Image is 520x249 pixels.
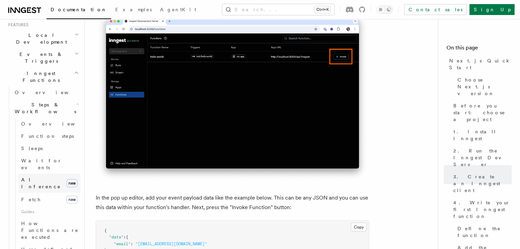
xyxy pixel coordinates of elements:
span: Function steps [21,133,74,139]
span: "data" [109,235,123,239]
a: How Functions are executed [18,217,80,243]
a: Function steps [18,130,80,142]
span: How Functions are executed [21,221,79,240]
a: Overview [18,118,80,130]
span: Wait for events [21,158,62,170]
span: Next.js Quick Start [449,57,512,71]
button: Steps & Workflows [12,99,80,118]
span: { [126,235,128,239]
a: 3. Create an Inngest client [451,171,512,196]
span: Local Development [5,32,75,45]
span: "[EMAIL_ADDRESS][DOMAIN_NAME]" [135,241,207,246]
span: { [104,228,107,233]
a: Overview [12,86,80,99]
a: 1. Install Inngest [451,126,512,145]
p: In the pop up editor, add your event payload data like the example below. This can be any JSON an... [96,193,369,212]
span: Define the function [457,225,512,239]
a: Examples [111,2,156,18]
button: Events & Triggers [5,48,80,67]
a: Contact sales [404,4,467,15]
button: Copy [351,223,367,232]
span: Guides [18,206,80,217]
span: Documentation [51,7,107,12]
span: Features [5,22,28,28]
button: Search...Ctrl+K [222,4,334,15]
span: Choose Next.js version [457,76,512,97]
span: Examples [115,7,152,12]
a: Wait for events [18,155,80,174]
a: Define the function [455,222,512,241]
span: : [123,235,126,239]
span: new [66,195,78,204]
button: Toggle dark mode [376,5,393,14]
span: 4. Write your first Inngest function [453,199,512,220]
h4: On this page [446,44,512,55]
span: Steps & Workflows [12,101,76,115]
span: "email" [114,241,131,246]
a: Documentation [46,2,111,19]
span: Events & Triggers [5,51,75,64]
a: 4. Write your first Inngest function [451,196,512,222]
kbd: Ctrl+K [315,6,330,13]
span: : [131,241,133,246]
a: AI Inferencenew [18,174,80,193]
span: Fetch [21,197,41,202]
span: 2. Run the Inngest Dev Server [453,147,512,168]
a: Fetchnew [18,193,80,206]
span: Before you start: choose a project [453,102,512,123]
span: Overview [21,121,92,127]
span: Sleeps [21,146,43,151]
span: Inngest Functions [5,70,74,84]
a: Next.js Quick Start [446,55,512,74]
a: Choose Next.js version [455,74,512,100]
span: Overview [15,90,85,95]
span: AI Inference [21,177,61,189]
a: Before you start: choose a project [451,100,512,126]
a: Sleeps [18,142,80,155]
a: Sign Up [469,4,515,15]
a: AgentKit [156,2,200,18]
img: Inngest Dev Server web interface's functions tab with the invoke button highlighted [96,11,369,182]
span: new [66,179,78,187]
a: 2. Run the Inngest Dev Server [451,145,512,171]
button: Local Development [5,29,80,48]
span: AgentKit [160,7,196,12]
span: 1. Install Inngest [453,128,512,142]
button: Inngest Functions [5,67,80,86]
span: 3. Create an Inngest client [453,173,512,194]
